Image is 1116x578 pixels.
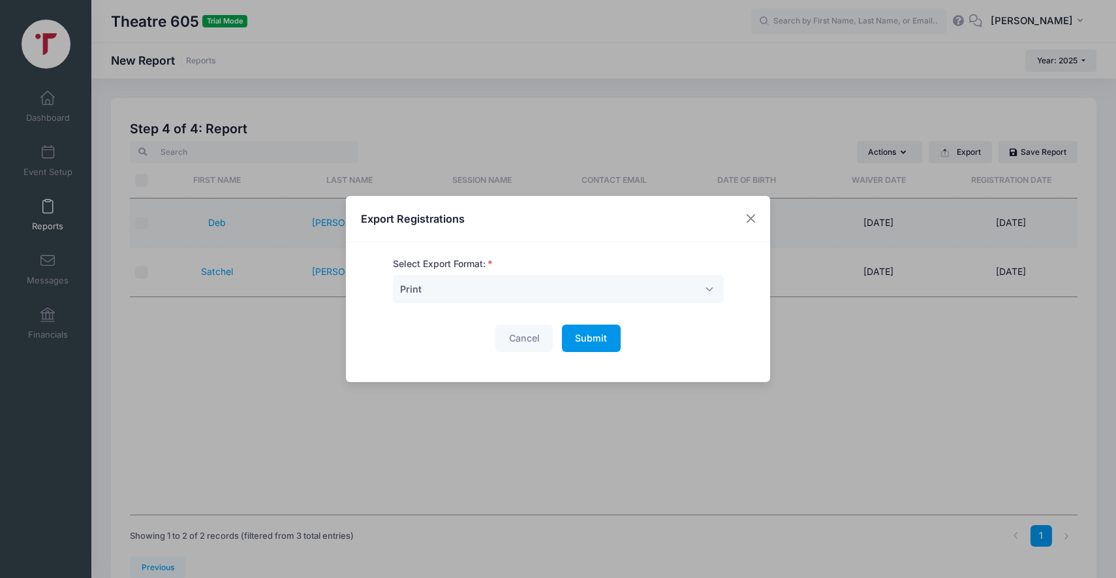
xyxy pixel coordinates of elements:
span: Print [393,275,724,303]
h4: Export Registrations [361,211,465,227]
span: Submit [575,332,607,344]
button: Submit [562,325,621,353]
label: Select Export Format: [393,257,493,271]
span: Print [400,282,422,296]
button: Close [739,207,763,231]
button: Cancel [495,325,553,353]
